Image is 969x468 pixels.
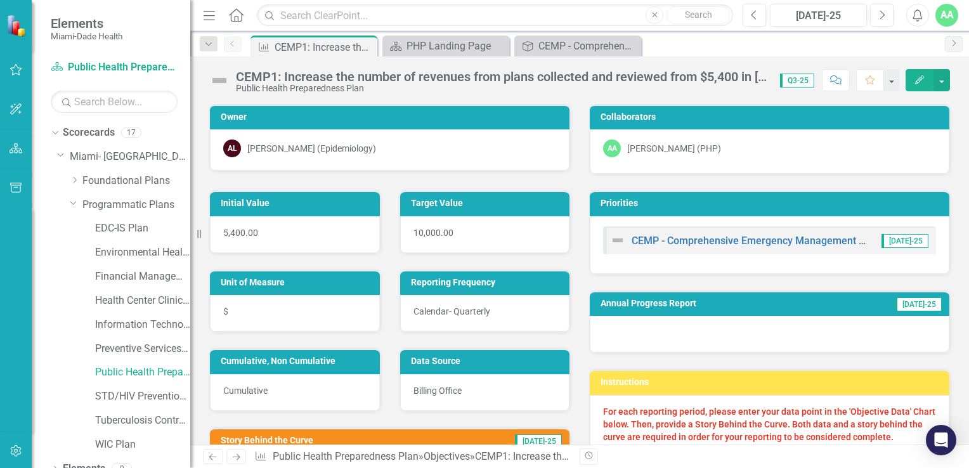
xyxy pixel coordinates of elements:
div: Open Intercom Messenger [926,425,956,455]
h3: Unit of Measure [221,278,374,287]
div: » » [254,450,570,464]
span: Billing Office [413,386,462,396]
img: Not Defined [209,70,230,91]
a: WIC Plan [95,438,190,452]
h3: Priorities [601,198,943,208]
span: [DATE]-25 [515,434,562,448]
h3: Cumulative, Non Cumulative [221,356,374,366]
a: CEMP - Comprehensive Emergency Management Plans [517,38,638,54]
a: Financial Management Plan [95,270,190,284]
h3: Annual Progress Report [601,299,828,308]
span: [DATE]-25 [881,234,928,248]
div: CEMP - Comprehensive Emergency Management Plans [538,38,638,54]
a: Scorecards [63,126,115,140]
strong: For each reporting period, please enter your data point in the 'Objective Data' Chart below. Then... [603,406,935,442]
a: Environmental Health Plan [95,245,190,260]
a: Public Health Preparedness Plan [51,60,178,75]
a: Objectives [424,450,470,462]
div: 17 [121,127,141,138]
a: Foundational Plans [82,174,190,188]
div: [PERSON_NAME] (Epidemiology) [247,142,376,155]
h3: Story Behind the Curve [221,436,446,445]
a: Health Center Clinical Admin Support Plan [95,294,190,308]
a: Public Health Preparedness Plan [273,450,419,462]
span: $ [223,306,228,316]
span: Q3-25 [780,74,814,88]
div: [DATE]-25 [774,8,862,23]
div: Public Health Preparedness Plan [236,84,767,93]
h3: Data Source [411,356,564,366]
button: [DATE]-25 [770,4,867,27]
a: Public Health Preparedness Plan [95,365,190,380]
span: Elements [51,16,122,31]
h3: Target Value [411,198,564,208]
span: 5,400.00 [223,228,258,238]
a: Preventive Services Plan [95,342,190,356]
h3: Instructions [601,377,943,387]
a: EDC-IS Plan [95,221,190,236]
span: [DATE]-25 [895,297,942,311]
button: Search [667,6,730,24]
div: [PERSON_NAME] (PHP) [627,142,721,155]
input: Search ClearPoint... [257,4,733,27]
a: Miami- [GEOGRAPHIC_DATA] [70,150,190,164]
input: Search Below... [51,91,178,113]
div: Calendar- Quarterly [400,295,570,332]
h3: Collaborators [601,112,943,122]
h3: Reporting Frequency [411,278,564,287]
span: Search [685,10,712,20]
div: CEMP1: Increase the number of revenues from plans collected and reviewed from $5,400 in [DATE] to... [236,70,767,84]
a: PHP Landing Page [386,38,506,54]
img: ClearPoint Strategy [6,15,29,37]
div: AL [223,140,241,157]
div: AA [603,140,621,157]
small: Miami-Dade Health [51,31,122,41]
a: Information Technology Plan [95,318,190,332]
span: Cumulative [223,386,268,396]
a: Programmatic Plans [82,198,190,212]
a: CEMP - Comprehensive Emergency Management Plans [632,235,884,247]
a: Tuberculosis Control & Prevention Plan [95,413,190,428]
h3: Owner [221,112,563,122]
img: Not Defined [610,233,625,248]
a: STD/HIV Prevention and Control Plan [95,389,190,404]
h3: Initial Value [221,198,374,208]
div: CEMP1: Increase the number of revenues from plans collected and reviewed from $5,400 in [DATE] to... [275,39,374,55]
div: PHP Landing Page [406,38,506,54]
span: 10,000.00 [413,228,453,238]
button: AA [935,4,958,27]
